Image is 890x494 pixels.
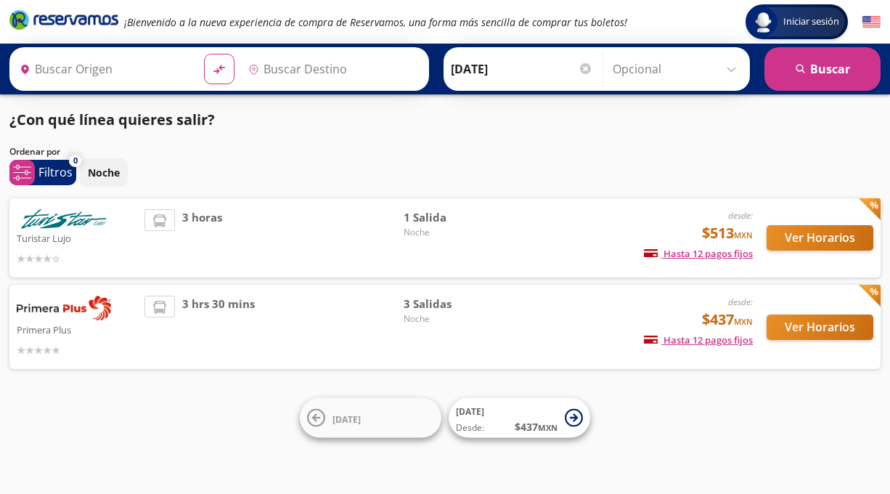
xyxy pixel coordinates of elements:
[14,51,192,87] input: Buscar Origen
[9,9,118,31] i: Brand Logo
[734,316,753,327] small: MXN
[80,158,128,187] button: Noche
[777,15,845,29] span: Iniciar sesión
[456,405,484,418] span: [DATE]
[538,422,558,433] small: MXN
[734,230,753,240] small: MXN
[17,296,111,320] img: Primera Plus
[17,209,111,229] img: Turistar Lujo
[182,296,255,358] span: 3 hrs 30 mins
[9,109,215,131] p: ¿Con qué línea quieres salir?
[9,9,118,35] a: Brand Logo
[767,315,873,340] button: Ver Horarios
[73,155,78,167] span: 0
[764,47,881,91] button: Buscar
[9,145,60,158] p: Ordenar por
[449,398,590,438] button: [DATE]Desde:$437MXN
[38,163,73,181] p: Filtros
[456,421,484,434] span: Desde:
[862,13,881,31] button: English
[17,229,137,246] p: Turistar Lujo
[332,413,361,425] span: [DATE]
[124,15,627,29] em: ¡Bienvenido a la nueva experiencia de compra de Reservamos, una forma más sencilla de comprar tus...
[17,320,137,338] p: Primera Plus
[9,160,76,185] button: 0Filtros
[728,296,753,308] em: desde:
[515,419,558,434] span: $ 437
[182,209,222,267] span: 3 horas
[728,209,753,222] em: desde:
[702,309,753,331] span: $437
[404,312,505,325] span: Noche
[300,398,441,438] button: [DATE]
[242,51,421,87] input: Buscar Destino
[613,51,743,87] input: Opcional
[767,225,873,251] button: Ver Horarios
[404,296,505,312] span: 3 Salidas
[702,222,753,244] span: $513
[404,209,505,226] span: 1 Salida
[88,165,120,180] p: Noche
[644,247,753,260] span: Hasta 12 pagos fijos
[404,226,505,239] span: Noche
[644,333,753,347] span: Hasta 12 pagos fijos
[451,51,593,87] input: Elegir Fecha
